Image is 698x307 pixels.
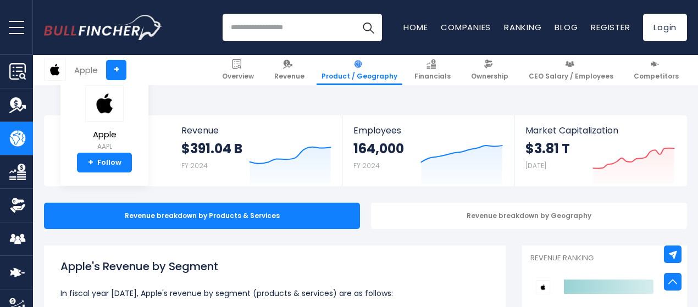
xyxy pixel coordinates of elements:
a: Apple AAPL [85,85,124,153]
img: Ownership [9,197,26,214]
a: Ranking [504,21,541,33]
strong: + [88,158,93,168]
span: CEO Salary / Employees [529,72,613,81]
a: Revenue $391.04 B FY 2024 [170,115,342,186]
a: Register [591,21,630,33]
a: Market Capitalization $3.81 T [DATE] [514,115,686,186]
a: +Follow [77,153,132,172]
span: Overview [222,72,254,81]
a: Employees 164,000 FY 2024 [342,115,513,186]
small: FY 2024 [181,161,208,170]
a: Revenue [269,55,309,85]
strong: 164,000 [353,140,404,157]
div: Revenue breakdown by Products & Services [44,203,360,229]
span: Revenue [181,125,331,136]
small: [DATE] [525,161,546,170]
a: + [106,60,126,80]
a: Home [403,21,428,33]
a: Product / Geography [317,55,402,85]
span: Product / Geography [322,72,397,81]
a: Companies [441,21,491,33]
span: Employees [353,125,502,136]
a: Competitors [629,55,684,85]
img: Bullfincher logo [44,15,163,40]
span: Revenue [274,72,304,81]
p: In fiscal year [DATE], Apple's revenue by segment (products & services) are as follows: [60,287,489,300]
span: Competitors [634,72,679,81]
a: Login [643,14,687,41]
img: AAPL logo [85,85,124,122]
a: Financials [409,55,456,85]
a: Overview [217,55,259,85]
div: Revenue breakdown by Geography [371,203,687,229]
strong: $3.81 T [525,140,570,157]
a: CEO Salary / Employees [524,55,618,85]
button: Search [354,14,382,41]
small: AAPL [85,142,124,152]
img: Apple competitors logo [536,280,550,294]
a: Go to homepage [44,15,162,40]
a: Blog [555,21,578,33]
small: FY 2024 [353,161,380,170]
img: AAPL logo [45,59,65,80]
h1: Apple's Revenue by Segment [60,258,489,275]
div: Apple [74,64,98,76]
a: Ownership [466,55,513,85]
span: Apple [85,130,124,139]
span: Market Capitalization [525,125,675,136]
strong: $391.04 B [181,140,242,157]
p: Revenue Ranking [530,254,679,263]
span: Ownership [471,72,508,81]
span: Financials [414,72,451,81]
